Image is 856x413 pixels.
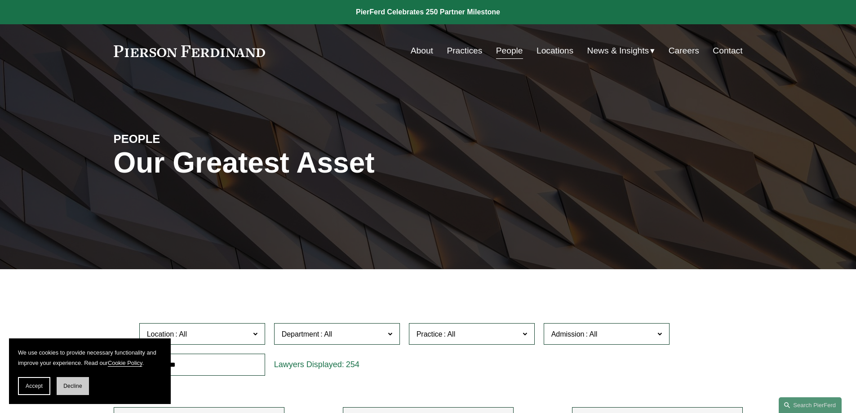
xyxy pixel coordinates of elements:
a: Careers [669,42,699,59]
span: Department [282,330,319,338]
h1: Our Greatest Asset [114,147,533,179]
h4: PEOPLE [114,132,271,146]
a: Contact [713,42,742,59]
span: Decline [63,383,82,389]
a: Cookie Policy [108,360,142,366]
button: Decline [57,377,89,395]
a: Locations [537,42,573,59]
section: Cookie banner [9,338,171,404]
span: News & Insights [587,43,649,59]
span: Location [147,330,174,338]
p: We use cookies to provide necessary functionality and improve your experience. Read our . [18,347,162,368]
span: Practice [417,330,443,338]
a: Search this site [779,397,842,413]
a: Practices [447,42,482,59]
a: People [496,42,523,59]
button: Accept [18,377,50,395]
a: folder dropdown [587,42,655,59]
a: About [411,42,433,59]
span: Admission [551,330,585,338]
span: 254 [346,360,359,369]
span: Accept [26,383,43,389]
